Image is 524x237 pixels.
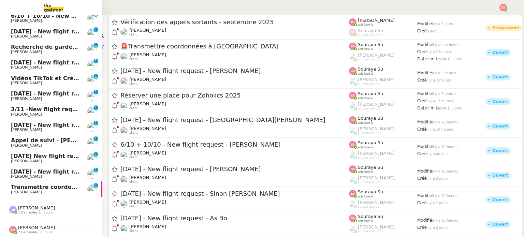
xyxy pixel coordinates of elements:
span: 2 demandes en cours [18,231,52,234]
div: Ouvert [492,100,508,104]
img: svg [9,206,17,213]
app-user-detailed-label: client [120,101,349,110]
div: Ouvert [492,124,508,128]
app-user-detailed-label: client [120,126,349,135]
span: Créé [417,29,427,33]
span: Créé [417,99,427,103]
span: client [129,82,138,86]
app-user-detailed-label: client [120,150,349,159]
span: [PERSON_NAME] [129,199,166,205]
span: [PERSON_NAME] [11,190,42,194]
span: attribué à [358,219,373,223]
img: svg [349,29,356,36]
span: [PERSON_NAME] [358,102,395,107]
p: 1 [94,168,97,174]
img: users%2FW4OQjB9BRtYK2an7yusO0WsYLsD3%2Favatar%2F28027066-518b-424c-8476-65f2e549ac29 [120,53,128,60]
app-user-label: suppervisé par [349,102,417,110]
span: [PERSON_NAME] [11,50,42,54]
span: [DATE] [427,29,438,33]
nz-badge-sup: 1 [93,27,98,32]
span: client [129,155,138,159]
span: [DATE] - New flight request - Sinon [PERSON_NAME] [120,191,349,197]
img: users%2FoFdbodQ3TgNoWt9kP3GXAs5oaCq1%2Favatar%2Fprofile-pic.png [349,225,356,233]
span: suppervisé par [358,58,381,61]
span: [PERSON_NAME] [358,151,395,156]
span: il y a 2 jours [427,226,448,229]
div: Ouvert [492,222,508,226]
span: [DATE] - New flight request - [PERSON_NAME] [11,59,152,66]
p: 1 [94,74,97,80]
span: [DATE] - New flight request - [PERSON_NAME] [11,168,152,175]
img: users%2FoFdbodQ3TgNoWt9kP3GXAs5oaCq1%2Favatar%2Fprofile-pic.png [349,78,356,85]
img: users%2FoFdbodQ3TgNoWt9kP3GXAs5oaCq1%2Favatar%2Fprofile-pic.png [349,127,356,134]
span: [PERSON_NAME] [129,224,166,229]
span: suppervisé par [358,131,381,135]
div: Programmé [492,26,519,30]
span: Modifié [417,144,432,149]
span: 3/11 -New flight request - [PERSON_NAME] [11,106,143,113]
img: users%2FW4OQjB9BRtYK2an7yusO0WsYLsD3%2Favatar%2F28027066-518b-424c-8476-65f2e549ac29 [120,28,128,36]
app-user-detailed-label: client [120,28,349,36]
img: svg [349,116,356,124]
span: Modifié [417,42,432,47]
span: [DATE] - New flight request - Sinon [PERSON_NAME] [11,90,171,97]
img: svg [349,67,356,75]
app-user-label: suppervisé par [349,200,417,209]
img: users%2FoFdbodQ3TgNoWt9kP3GXAs5oaCq1%2Favatar%2Fprofile-pic.png [349,151,356,159]
span: client [129,33,138,36]
span: il y a 3 heures [427,78,451,82]
img: users%2FC9SBsJ0duuaSgpQFj5LgoEX8n0o2%2Favatar%2Fec9d51b8-9413-4189-adfb-7be4d8c96a3c [87,107,97,116]
span: [DATE] - New flight request - [PERSON_NAME] [11,122,152,128]
img: users%2FoFdbodQ3TgNoWt9kP3GXAs5oaCq1%2Favatar%2Fprofile-pic.png [349,201,356,208]
img: users%2FW4OQjB9BRtYK2an7yusO0WsYLsD3%2Favatar%2F28027066-518b-424c-8476-65f2e549ac29 [87,184,97,194]
span: client [129,180,138,184]
span: Créé [417,78,427,83]
span: Créé [417,49,427,54]
span: Souraya Su [358,189,383,194]
p: 1 [94,183,97,189]
app-user-detailed-label: client [120,77,349,86]
img: users%2FC9SBsJ0duuaSgpQFj5LgoEX8n0o2%2Favatar%2Fec9d51b8-9413-4189-adfb-7be4d8c96a3c [87,122,97,132]
div: Ouvert [492,173,508,177]
span: Souraya Su [358,140,383,145]
p: 1 [94,152,97,158]
span: Appel de suivi - [PERSON_NAME] - TDX [11,137,130,144]
p: 1 [94,105,97,112]
img: svg [349,190,356,197]
img: users%2FW4OQjB9BRtYK2an7yusO0WsYLsD3%2Favatar%2F28027066-518b-424c-8476-65f2e549ac29 [120,102,128,109]
span: [DATE] - New flight request - [PERSON_NAME] [120,166,349,172]
app-user-label: suppervisé par [349,175,417,184]
span: [PERSON_NAME] [11,159,42,163]
span: il y a un jour [427,152,448,156]
img: svg [499,4,507,11]
app-user-label: attribué à [349,189,417,198]
nz-badge-sup: 1 [93,152,98,157]
app-user-label: attribué à [349,140,417,149]
span: il y a 17 heures [427,99,453,103]
span: [PERSON_NAME] [11,143,42,148]
span: suppervisé par [358,180,381,184]
img: users%2FC9SBsJ0duuaSgpQFj5LgoEX8n0o2%2Favatar%2Fec9d51b8-9413-4189-adfb-7be4d8c96a3c [87,153,97,163]
span: Modifié [417,71,432,75]
span: Date limite [417,57,440,61]
span: [DATE] - New flight request - [GEOGRAPHIC_DATA][PERSON_NAME] [120,117,349,123]
nz-badge-sup: 1 [93,105,98,110]
span: [PERSON_NAME] [129,126,166,131]
span: [DATE] 00:00 [440,106,462,110]
span: Souraya Su [358,42,383,47]
span: il y a 3 heures [432,92,456,96]
p: 1 [94,90,97,96]
app-user-detailed-label: client [120,52,349,61]
span: Modifié [417,218,432,223]
span: Réserver une place pour Zoholics 2025 [120,92,349,99]
span: [DATE] - New flight request - As Bo [120,215,349,221]
nz-badge-sup: 1 [93,121,98,125]
span: [PERSON_NAME] [11,112,42,117]
span: Créé [417,201,427,205]
img: svg [349,92,356,99]
app-user-label: attribué à [349,66,417,75]
span: Souraya Su [358,28,383,33]
span: il y a 12 heures [432,169,458,173]
p: 1 [94,136,97,143]
span: [PERSON_NAME] [129,52,166,57]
